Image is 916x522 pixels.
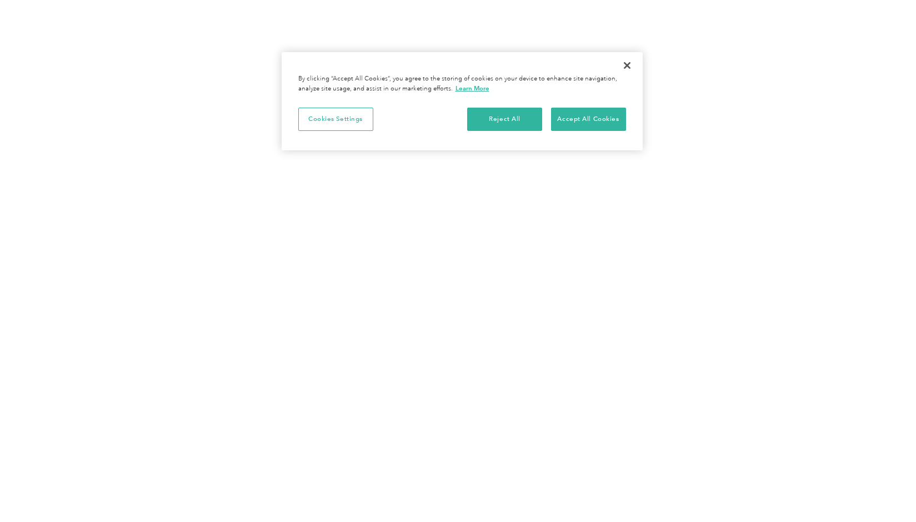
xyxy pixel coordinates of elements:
[456,84,489,92] a: More information about your privacy, opens in a new tab
[282,52,643,150] div: Privacy
[298,74,626,94] div: By clicking “Accept All Cookies”, you agree to the storing of cookies on your device to enhance s...
[615,53,639,78] button: Close
[298,108,373,131] button: Cookies Settings
[282,52,643,150] div: Cookie banner
[551,108,626,131] button: Accept All Cookies
[467,108,542,131] button: Reject All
